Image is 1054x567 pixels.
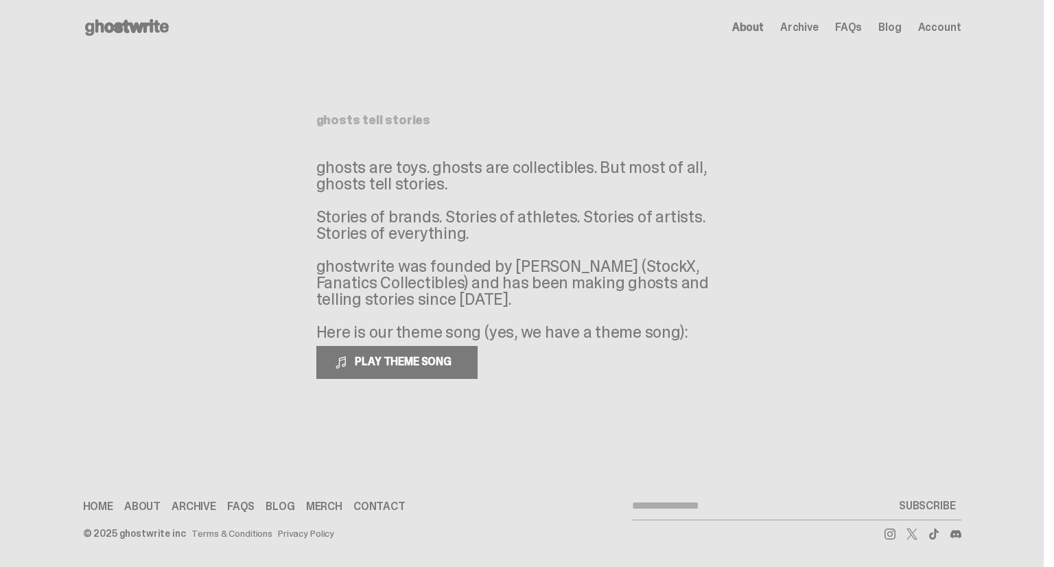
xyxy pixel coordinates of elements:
a: Blog [878,22,901,33]
a: Archive [172,501,216,512]
a: Archive [780,22,819,33]
a: Merch [306,501,342,512]
a: Terms & Conditions [191,529,272,538]
a: Privacy Policy [278,529,334,538]
span: PLAY THEME SONG [349,354,460,369]
a: FAQs [835,22,862,33]
a: Contact [353,501,406,512]
button: SUBSCRIBE [893,492,961,520]
a: FAQs [227,501,255,512]
a: About [732,22,764,33]
a: Account [918,22,961,33]
button: PLAY THEME SONG [316,346,478,379]
a: About [124,501,161,512]
a: Home [83,501,113,512]
div: © 2025 ghostwrite inc [83,529,186,538]
a: Blog [266,501,294,512]
p: ghosts are toys. ghosts are collectibles. But most of all, ghosts tell stories. Stories of brands... [316,159,728,340]
h1: ghosts tell stories [316,114,728,126]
